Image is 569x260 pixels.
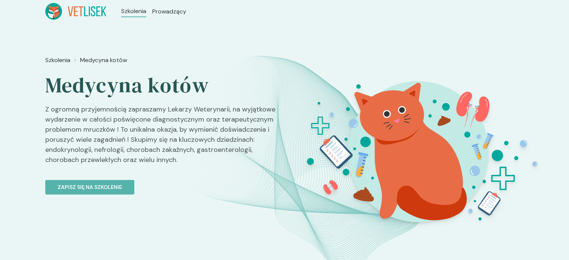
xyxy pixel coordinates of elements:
img: aHfQYkMqNJQqH-e6_MedKot_BT.svg [284,53,549,252]
p: Z ogromną przyjemnością zapraszamy Lekarzy Weterynarii, na wyjątkowe wydarzenie w całości poświęc... [45,104,279,171]
button: Zapisz się na szkolenie [45,180,134,195]
a: Prowadzący [152,7,186,16]
h2: Medycyna kotów [45,72,279,98]
a: Szkolenia [45,56,70,65]
a: Zapisz się na szkolenie [45,171,279,195]
a: Szkolenia [121,7,146,16]
p: Zapisz się na szkolenie [58,183,122,191]
a: Medycyna kotów [80,56,127,65]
